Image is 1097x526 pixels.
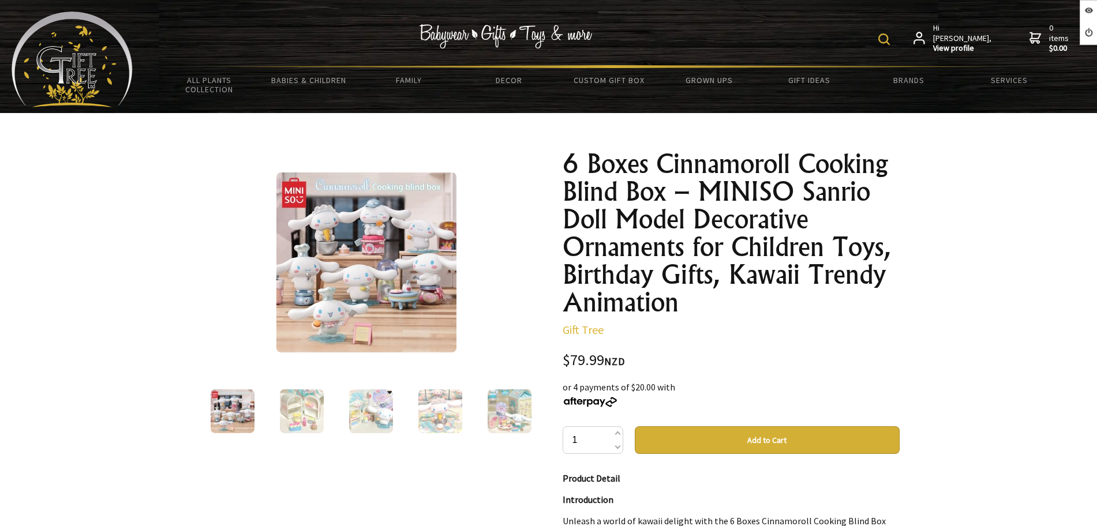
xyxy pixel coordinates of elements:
[563,150,900,316] h1: 6 Boxes Cinnamoroll Cooking Blind Box – MINISO Sanrio Doll Model Decorative Ornaments for Childre...
[1049,22,1071,54] span: 0 items
[559,68,659,92] a: Custom Gift Box
[563,353,900,369] div: $79.99
[563,397,618,407] img: Afterpay
[759,68,859,92] a: Gift Ideas
[604,355,625,368] span: NZD
[159,68,259,102] a: All Plants Collection
[563,472,620,484] strong: Product Detail
[1049,43,1071,54] strong: $0.00
[359,68,459,92] a: Family
[878,33,890,45] img: product search
[12,12,133,107] img: Babyware - Gifts - Toys and more...
[280,389,324,433] img: 6 Boxes Cinnamoroll Cooking Blind Box – MINISO Sanrio Doll Model Decorative Ornaments for Childre...
[488,389,531,433] img: 6 Boxes Cinnamoroll Cooking Blind Box – MINISO Sanrio Doll Model Decorative Ornaments for Childre...
[349,389,393,433] img: 6 Boxes Cinnamoroll Cooking Blind Box – MINISO Sanrio Doll Model Decorative Ornaments for Childre...
[959,68,1059,92] a: Services
[276,172,456,352] img: 6 Boxes Cinnamoroll Cooking Blind Box – MINISO Sanrio Doll Model Decorative Ornaments for Childre...
[259,68,359,92] a: Babies & Children
[659,68,759,92] a: Grown Ups
[563,380,900,408] div: or 4 payments of $20.00 with
[563,322,604,337] a: Gift Tree
[635,426,900,454] button: Add to Cart
[563,494,613,505] strong: Introduction
[859,68,959,92] a: Brands
[1029,23,1071,54] a: 0 items$0.00
[419,24,592,48] img: Babywear - Gifts - Toys & more
[933,43,993,54] strong: View profile
[459,68,559,92] a: Decor
[913,23,993,54] a: Hi [PERSON_NAME],View profile
[418,389,462,433] img: 6 Boxes Cinnamoroll Cooking Blind Box – MINISO Sanrio Doll Model Decorative Ornaments for Childre...
[933,23,993,54] span: Hi [PERSON_NAME],
[211,389,254,433] img: 6 Boxes Cinnamoroll Cooking Blind Box – MINISO Sanrio Doll Model Decorative Ornaments for Childre...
